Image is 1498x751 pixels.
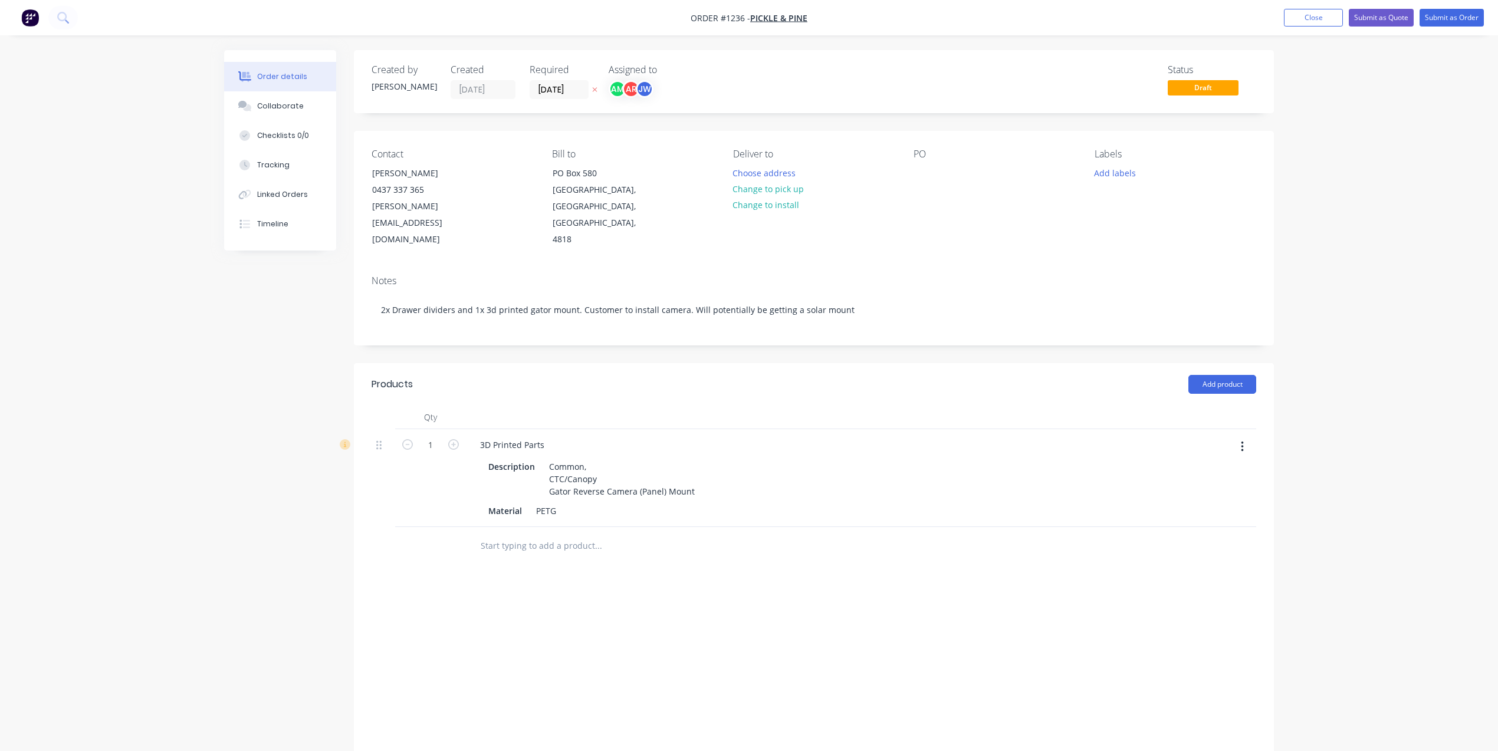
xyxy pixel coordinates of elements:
div: [PERSON_NAME] [372,165,470,182]
button: Change to pick up [727,181,810,197]
button: Submit as Order [1420,9,1484,27]
div: Timeline [257,219,288,229]
div: Notes [372,275,1256,286]
a: Pickle & Pine [750,12,807,24]
div: Order details [257,71,307,82]
button: Change to install [727,197,806,213]
div: 0437 337 365 [372,182,470,198]
div: 3D Printed Parts [471,436,554,453]
div: Qty [395,406,466,429]
div: Labels [1095,149,1256,160]
div: Checklists 0/0 [257,130,309,141]
button: Tracking [224,150,336,180]
button: Order details [224,62,336,91]
div: Created by [372,64,436,75]
div: Material [484,502,527,519]
div: Description [484,458,540,475]
button: Linked Orders [224,180,336,209]
button: Add labels [1088,164,1142,180]
div: Bill to [552,149,714,160]
input: Start typing to add a product... [480,534,716,558]
div: [GEOGRAPHIC_DATA], [GEOGRAPHIC_DATA], [GEOGRAPHIC_DATA], 4818 [553,182,651,248]
button: Add product [1188,375,1256,394]
div: Deliver to [733,149,895,160]
div: [PERSON_NAME] [372,80,436,93]
div: [PERSON_NAME][EMAIL_ADDRESS][DOMAIN_NAME] [372,198,470,248]
div: PO Box 580[GEOGRAPHIC_DATA], [GEOGRAPHIC_DATA], [GEOGRAPHIC_DATA], 4818 [543,164,661,248]
div: AM [609,80,626,98]
span: Draft [1168,80,1239,95]
div: PO Box 580 [553,165,651,182]
div: Linked Orders [257,189,308,200]
img: Factory [21,9,39,27]
button: Checklists 0/0 [224,121,336,150]
div: Assigned to [609,64,727,75]
div: Products [372,377,413,391]
div: AR [622,80,640,98]
div: Collaborate [257,101,304,111]
div: Required [530,64,594,75]
div: Tracking [257,160,290,170]
button: Submit as Quote [1349,9,1414,27]
button: Choose address [727,164,802,180]
div: PETG [531,502,561,519]
div: Contact [372,149,533,160]
button: Collaborate [224,91,336,121]
button: Timeline [224,209,336,239]
div: [PERSON_NAME]0437 337 365[PERSON_NAME][EMAIL_ADDRESS][DOMAIN_NAME] [362,164,480,248]
div: Status [1168,64,1256,75]
button: AMARJW [609,80,653,98]
div: Created [451,64,515,75]
div: Common, CTC/Canopy Gator Reverse Camera (Panel) Mount [544,458,699,500]
span: Order #1236 - [691,12,750,24]
button: Close [1284,9,1343,27]
div: 2x Drawer dividers and 1x 3d printed gator mount. Customer to install camera. Will potentially be... [372,292,1256,328]
div: JW [636,80,653,98]
div: PO [914,149,1075,160]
